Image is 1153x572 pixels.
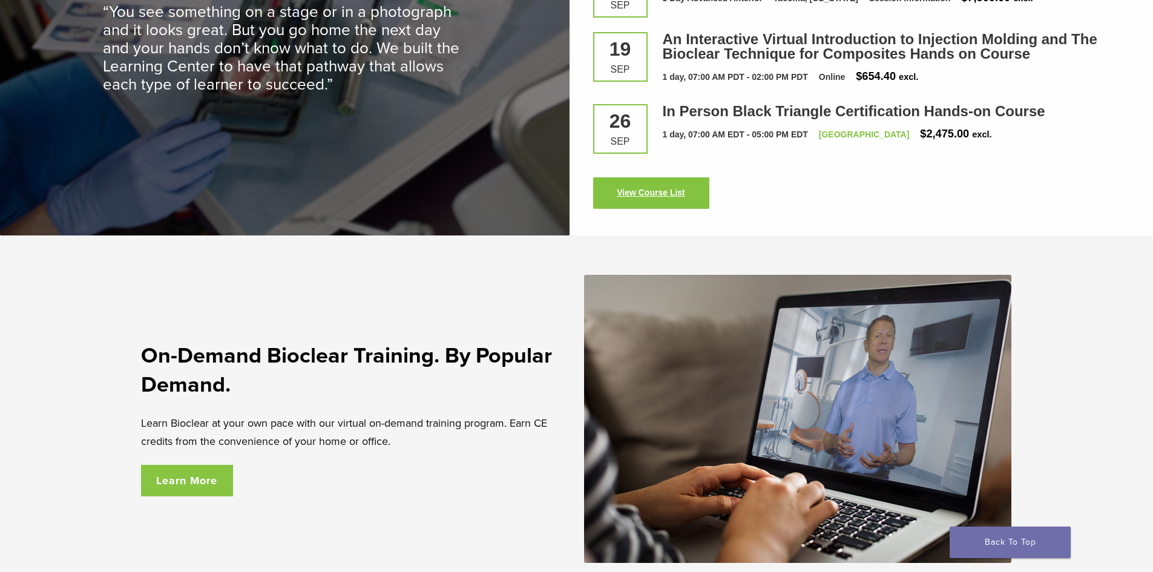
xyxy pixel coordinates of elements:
[663,103,1045,119] a: In Person Black Triangle Certification Hands-on Course
[663,71,808,84] div: 1 day, 07:00 AM PDT - 02:00 PM PDT
[603,65,637,74] div: Sep
[141,414,570,450] p: Learn Bioclear at your own pace with our virtual on-demand training program. Earn CE credits from...
[920,128,969,140] span: $2,475.00
[663,31,1097,62] a: An Interactive Virtual Introduction to Injection Molding and The Bioclear Technique for Composite...
[950,527,1071,558] a: Back To Top
[141,343,552,398] strong: On-Demand Bioclear Training. By Popular Demand.
[819,130,910,139] a: [GEOGRAPHIC_DATA]
[603,1,637,10] div: Sep
[593,177,709,209] a: View Course List
[972,130,991,139] span: excl.
[899,72,918,82] span: excl.
[856,70,896,82] span: $654.40
[603,39,637,59] div: 19
[603,111,637,131] div: 26
[819,71,846,84] div: Online
[603,137,637,146] div: Sep
[103,3,466,94] p: “You see something on a stage or in a photograph and it looks great. But you go home the next day...
[663,128,808,141] div: 1 day, 07:00 AM EDT - 05:00 PM EDT
[141,465,234,496] a: Learn More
